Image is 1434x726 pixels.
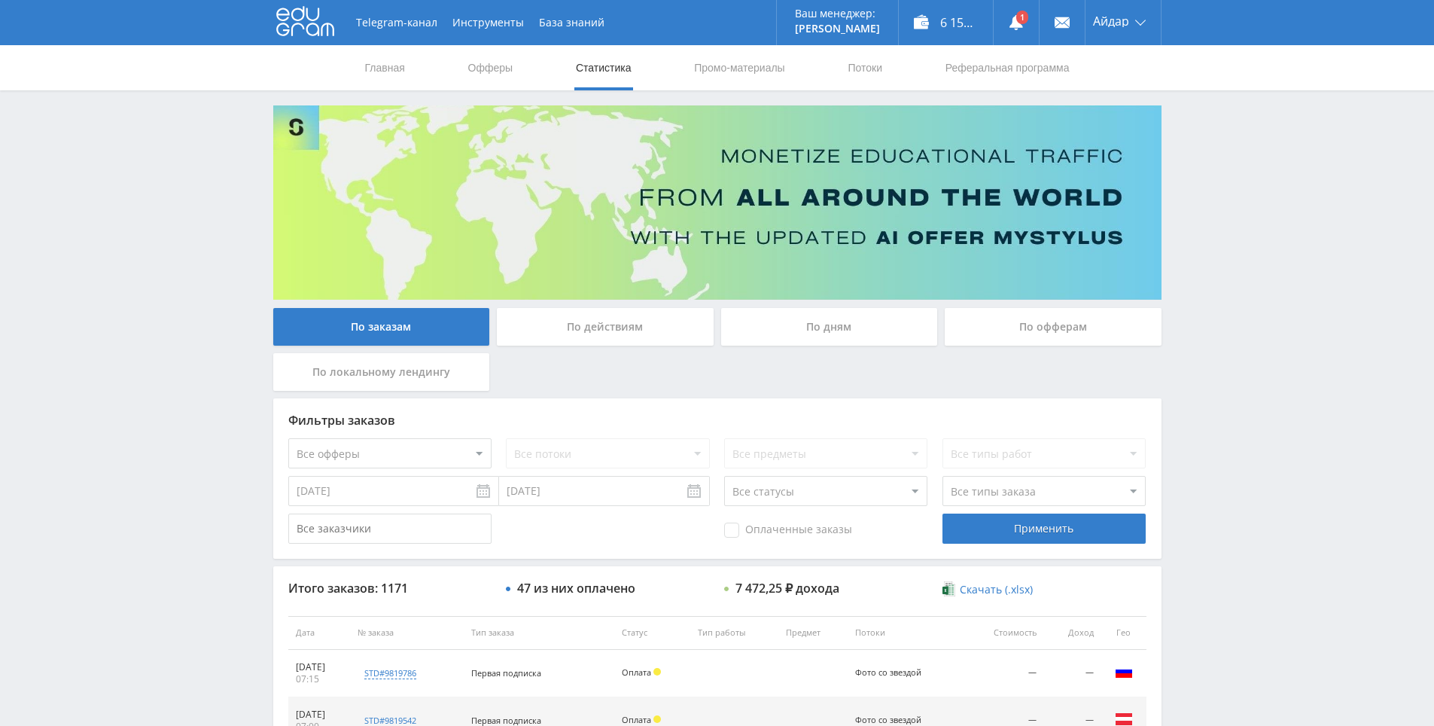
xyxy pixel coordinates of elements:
a: Статистика [574,45,633,90]
span: Оплаченные заказы [724,523,852,538]
div: Фильтры заказов [288,413,1146,427]
a: Главная [364,45,406,90]
span: Айдар [1093,15,1129,27]
a: Офферы [467,45,515,90]
p: Ваш менеджер: [795,8,880,20]
div: По дням [721,308,938,346]
div: По офферам [945,308,1162,346]
input: Все заказчики [288,514,492,544]
img: Banner [273,105,1162,300]
div: По действиям [497,308,714,346]
a: Потоки [846,45,884,90]
a: Реферальная программа [944,45,1071,90]
div: Применить [942,514,1146,544]
p: [PERSON_NAME] [795,23,880,35]
div: По заказам [273,308,490,346]
a: Промо-материалы [693,45,786,90]
div: По локальному лендингу [273,353,490,391]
